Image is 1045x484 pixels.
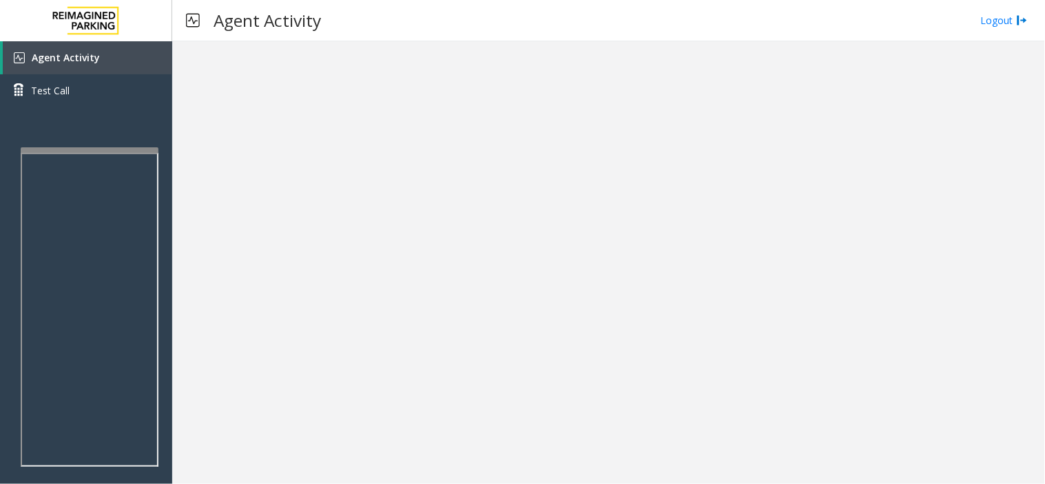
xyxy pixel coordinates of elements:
img: pageIcon [186,3,200,37]
span: Test Call [31,83,70,98]
img: 'icon' [14,52,25,63]
img: logout [1017,13,1028,28]
span: Agent Activity [32,51,100,64]
a: Agent Activity [3,41,172,74]
h3: Agent Activity [207,3,328,37]
a: Logout [981,13,1028,28]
